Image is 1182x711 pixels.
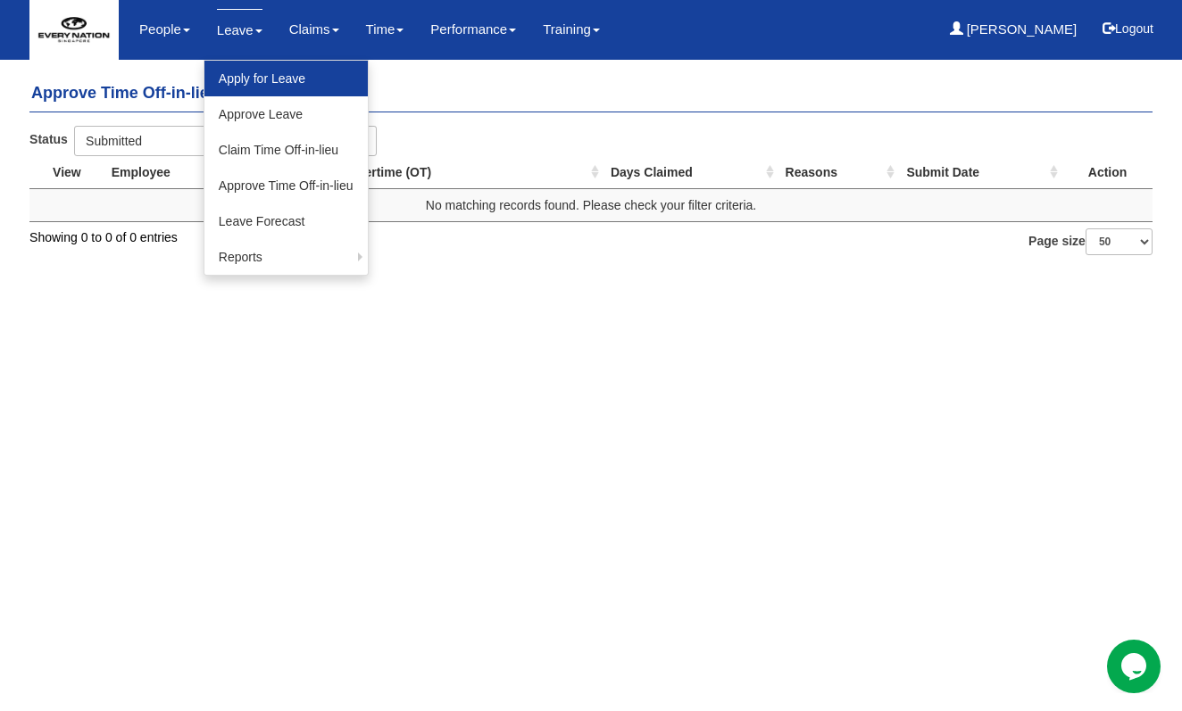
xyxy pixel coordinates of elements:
[543,9,600,50] a: Training
[430,9,516,50] a: Performance
[1062,156,1153,189] th: Action
[778,156,900,189] th: Reasons : activate to sort column ascending
[1086,228,1153,255] select: Page size
[139,9,190,50] a: People
[1028,228,1153,255] label: Page size
[217,9,262,51] a: Leave
[239,156,603,189] th: Date you worked overtime (OT) : activate to sort column ascending
[1107,640,1164,693] iframe: chat widget
[29,76,1153,112] h4: Approve Time Off-in-lieu Claims
[29,126,74,152] label: Status
[29,188,1153,221] td: No matching records found. Please check your filter criteria.
[29,156,104,189] th: View
[104,156,239,189] th: Employee : activate to sort column ascending
[366,9,404,50] a: Time
[950,9,1078,50] a: [PERSON_NAME]
[289,9,339,50] a: Claims
[204,132,368,168] a: Claim Time Off-in-lieu
[204,168,368,203] a: Approve Time Off-in-lieu
[86,132,354,150] div: Submitted
[74,126,377,156] button: Submitted
[603,156,778,189] th: Days Claimed : activate to sort column ascending
[204,96,368,132] a: Approve Leave
[204,203,368,239] a: Leave Forecast
[204,239,368,275] a: Reports
[204,61,368,96] a: Apply for Leave
[899,156,1062,189] th: Submit Date : activate to sort column ascending
[1090,7,1166,50] button: Logout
